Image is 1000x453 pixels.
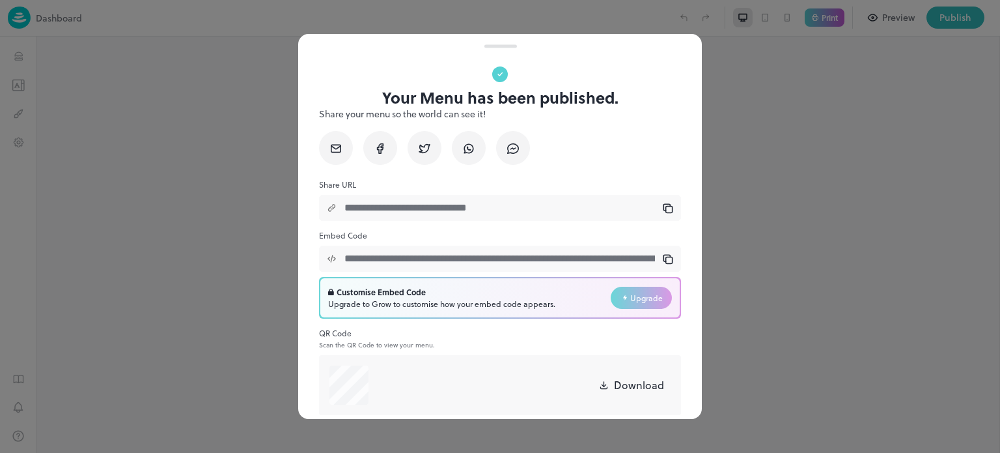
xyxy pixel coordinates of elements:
div: Customise Embed Code [328,286,555,298]
p: Download [614,377,664,393]
p: Embed Code [319,229,681,242]
p: Your Menu has been published. [382,89,618,107]
div: Upgrade to Grow to customise how your embed code appears. [328,298,555,310]
p: Scan the QR Code to view your menu. [319,341,681,349]
span: Upgrade [630,292,663,304]
p: Share your menu so the world can see it! [319,107,681,121]
p: Share URL [319,178,681,191]
p: QR Code [319,327,681,340]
